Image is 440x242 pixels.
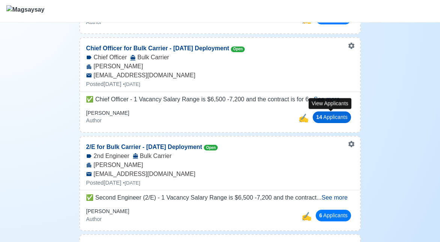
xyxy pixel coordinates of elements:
[86,208,129,215] h6: [PERSON_NAME]
[86,96,309,102] span: ✅ Chief Officer - 1 Vacancy Salary Range is $6,500 -7,200 and the contract is for 6
[130,53,169,62] div: Bulk Carrier
[86,216,101,222] small: Author
[86,117,101,123] small: Author
[231,47,245,52] span: Open
[93,53,127,62] span: Chief Officer
[123,81,140,87] small: • [DATE]
[80,170,360,179] div: [EMAIL_ADDRESS][DOMAIN_NAME]
[204,145,218,150] span: Open
[93,152,129,161] span: 2nd Engineer
[80,38,251,53] p: Chief Officer for Bulk Carrier - [DATE] Deployment
[133,152,172,161] div: Bulk Carrier
[86,194,316,201] span: ✅ Second Engineer (2/E) - 1 Vacancy Salary Range is $6,500 -7,200 and the contract
[298,113,309,123] span: copy
[80,62,360,71] div: [PERSON_NAME]
[313,111,351,123] button: 14 Applicants
[80,179,360,187] div: Posted [DATE]
[300,208,313,224] button: copy
[316,210,351,221] button: 6 Applicants
[297,110,310,126] button: copy
[301,212,312,221] span: copy
[123,180,140,186] small: • [DATE]
[316,114,322,120] span: 14
[80,71,360,80] div: [EMAIL_ADDRESS][DOMAIN_NAME]
[86,110,129,116] h6: [PERSON_NAME]
[80,80,360,89] div: Posted [DATE]
[80,161,360,170] div: [PERSON_NAME]
[309,98,351,109] div: View Applicants
[322,194,348,201] span: See more
[319,212,322,218] span: 6
[80,137,224,152] p: 2/E for Bulk Carrier - [DATE] Deployment
[6,5,44,19] img: Magsaysay
[316,194,348,201] span: ...
[86,19,101,25] small: Author
[6,0,45,22] button: Magsaysay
